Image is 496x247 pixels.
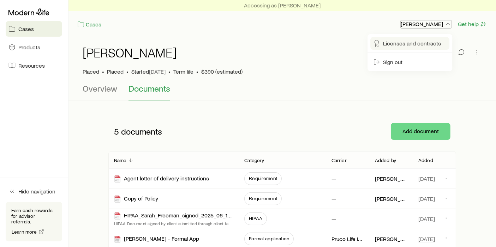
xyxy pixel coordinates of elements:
span: Resources [18,62,45,69]
span: Formal application [249,236,289,241]
span: • [102,68,104,75]
h1: [PERSON_NAME] [83,45,177,60]
p: Added by [375,158,396,163]
p: [PERSON_NAME] [375,195,407,202]
span: Licenses and contracts [383,40,441,47]
a: Cases [6,21,62,37]
p: Pruco Life Insurance Company [331,235,364,242]
p: Category [244,158,264,163]
button: Get help [458,20,488,28]
span: $390 (estimated) [201,68,243,75]
a: Products [6,39,62,55]
span: Learn more [12,229,37,234]
a: Cases [77,20,102,29]
div: Copy of Policy [114,195,158,203]
span: Cases [18,25,34,32]
a: Licenses and contracts [370,37,449,50]
p: Added [418,158,433,163]
div: Earn cash rewards for advisor referrals.Learn more [6,202,62,241]
span: documents [121,126,162,136]
span: • [196,68,198,75]
span: Products [18,44,40,51]
p: — [331,195,336,202]
p: Earn cash rewards for advisor referrals. [11,208,56,224]
span: Documents [129,84,170,93]
span: Requirement [249,175,277,181]
span: Hide navigation [18,188,55,195]
div: [PERSON_NAME] - Formal App [114,235,199,243]
button: Sign out [370,56,449,68]
span: • [168,68,171,75]
p: Carrier [331,158,347,163]
span: [DATE] [418,235,435,242]
p: — [331,175,336,182]
p: Started [131,68,166,75]
p: HIPAA Document signed by client submitted through client fact finder [114,221,233,226]
p: [PERSON_NAME] [375,235,407,242]
div: Case details tabs [83,84,482,100]
span: [DATE] [418,215,435,222]
button: [PERSON_NAME] [400,20,452,29]
p: [PERSON_NAME] [401,20,452,27]
span: Term life [173,68,193,75]
p: Placed [83,68,99,75]
p: Accessing as [PERSON_NAME] [244,2,321,9]
div: Agent letter of delivery instructions [114,175,209,183]
p: [PERSON_NAME] [375,175,407,182]
span: • [126,68,129,75]
p: Name [114,158,127,163]
span: [DATE] [418,175,435,182]
span: 5 [114,126,119,136]
span: [DATE] [149,68,166,75]
p: — [331,215,336,222]
div: HIPAA_Sarah_Freeman_signed_2025_06_18.pdf [114,212,233,220]
a: Resources [6,58,62,73]
span: Sign out [383,58,402,66]
button: Hide navigation [6,184,62,199]
button: Add document [391,123,450,140]
span: Overview [83,84,117,93]
span: Placed [107,68,124,75]
span: HIPAA [249,216,262,221]
span: Requirement [249,196,277,201]
span: [DATE] [418,195,435,202]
